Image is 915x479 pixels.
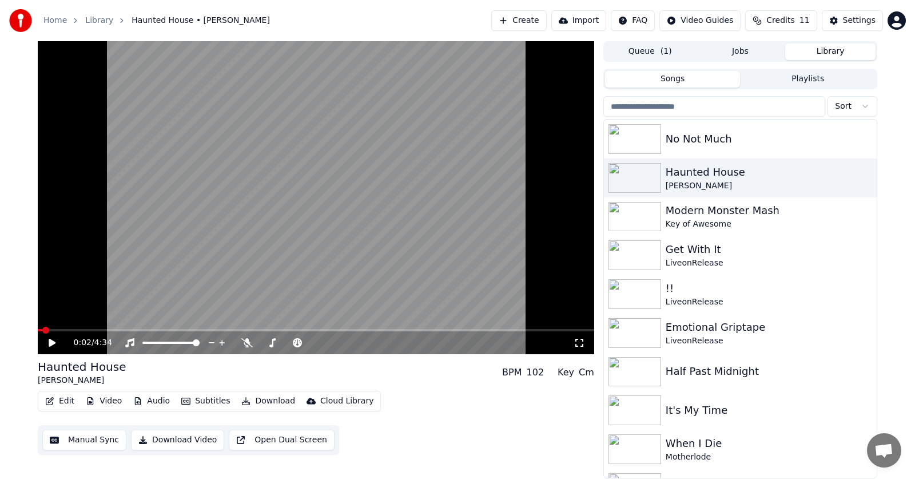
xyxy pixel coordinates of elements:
[835,101,852,112] span: Sort
[85,15,113,26] a: Library
[666,436,872,452] div: When I Die
[666,242,872,258] div: Get With It
[666,164,872,180] div: Haunted House
[666,296,872,308] div: LiveonRelease
[605,43,695,60] button: Queue
[661,46,672,57] span: ( 1 )
[229,430,335,450] button: Open Dual Screen
[42,430,126,450] button: Manual Sync
[41,393,79,409] button: Edit
[659,10,741,31] button: Video Guides
[822,10,883,31] button: Settings
[740,71,876,88] button: Playlists
[43,15,67,26] a: Home
[745,10,817,31] button: Credits11
[74,337,91,349] span: 0:02
[551,10,606,31] button: Import
[38,375,126,386] div: [PERSON_NAME]
[177,393,234,409] button: Subtitles
[502,366,522,379] div: BPM
[666,363,872,379] div: Half Past Midnight
[611,10,655,31] button: FAQ
[666,319,872,335] div: Emotional Griptape
[695,43,786,60] button: Jobs
[867,433,901,468] div: Open chat
[131,430,224,450] button: Download Video
[666,280,872,296] div: !!
[320,395,373,407] div: Cloud Library
[579,366,594,379] div: Cm
[666,452,872,463] div: Motherlode
[43,15,270,26] nav: breadcrumb
[527,366,544,379] div: 102
[666,402,872,418] div: It's My Time
[666,203,872,219] div: Modern Monster Mash
[237,393,300,409] button: Download
[94,337,112,349] span: 4:34
[74,337,101,349] div: /
[129,393,174,409] button: Audio
[843,15,876,26] div: Settings
[666,335,872,347] div: LiveonRelease
[799,15,810,26] span: 11
[666,131,872,147] div: No Not Much
[605,71,741,88] button: Songs
[81,393,126,409] button: Video
[558,366,574,379] div: Key
[666,180,872,192] div: [PERSON_NAME]
[666,258,872,269] div: LiveonRelease
[766,15,794,26] span: Credits
[38,359,126,375] div: Haunted House
[785,43,876,60] button: Library
[132,15,270,26] span: Haunted House • [PERSON_NAME]
[9,9,32,32] img: youka
[666,219,872,230] div: Key of Awesome
[491,10,547,31] button: Create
